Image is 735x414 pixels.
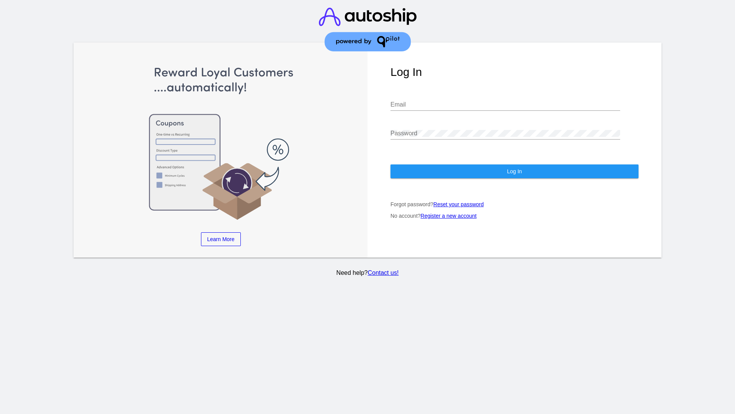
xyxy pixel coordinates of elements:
[507,168,522,174] span: Log In
[201,232,241,246] a: Learn More
[207,236,235,242] span: Learn More
[97,66,345,221] img: Apply Coupons Automatically to Scheduled Orders with QPilot
[390,66,639,79] h1: Log In
[390,101,620,108] input: Email
[367,269,399,276] a: Contact us!
[433,201,484,207] a: Reset your password
[421,213,477,219] a: Register a new account
[390,164,639,178] button: Log In
[390,201,639,207] p: Forgot password?
[390,213,639,219] p: No account?
[72,269,663,276] p: Need help?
